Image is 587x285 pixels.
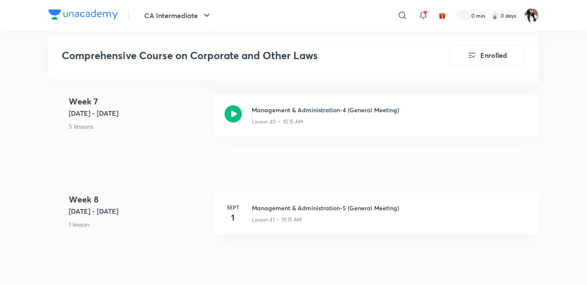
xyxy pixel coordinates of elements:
button: Enrolled [449,45,525,66]
a: Management & Administration-4 (General Meeting)Lesson 40 • 10:15 AM [214,95,539,146]
p: Lesson 40 • 10:15 AM [252,118,304,126]
h4: 1 [225,211,242,224]
p: 5 lessons [69,122,207,131]
button: avatar [435,9,449,22]
img: streak [491,11,499,20]
img: Bismita Dutta [524,8,539,23]
h4: Week 7 [69,95,207,108]
p: 1 lesson [69,220,207,229]
a: Company Logo [48,9,118,22]
h3: Comprehensive Course on Corporate and Other Laws [62,49,400,62]
h6: Sept [225,203,242,211]
h3: Management & Administration-5 (General Meeting) [252,203,529,212]
h5: [DATE] - [DATE] [69,108,207,118]
p: Lesson 41 • 10:15 AM [252,216,302,224]
h4: Week 8 [69,193,207,206]
button: CA Intermediate [140,7,217,24]
a: Sept1Management & Administration-5 (General Meeting)Lesson 41 • 10:15 AM [214,193,539,245]
h5: [DATE] - [DATE] [69,206,207,216]
img: avatar [438,12,446,19]
h3: Management & Administration-4 (General Meeting) [252,105,529,114]
img: Company Logo [48,9,118,20]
